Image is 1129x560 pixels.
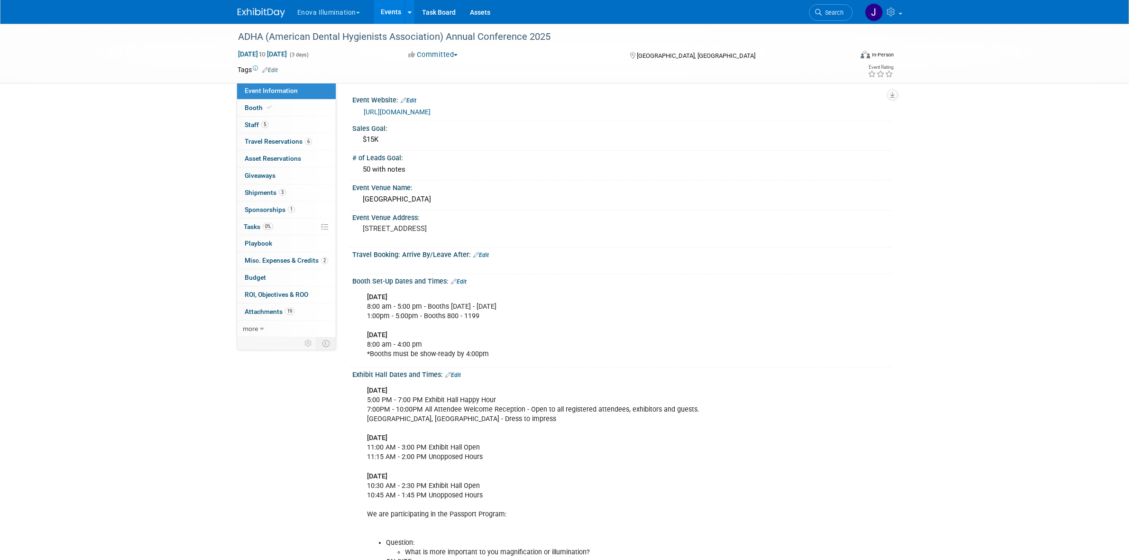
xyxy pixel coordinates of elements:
[244,223,273,230] span: Tasks
[473,252,489,258] a: Edit
[237,202,336,218] a: Sponsorships1
[245,291,308,298] span: ROI, Objectives & ROO
[637,52,755,59] span: [GEOGRAPHIC_DATA], [GEOGRAPHIC_DATA]
[359,132,885,147] div: $15K
[245,172,275,179] span: Giveaways
[237,184,336,201] a: Shipments3
[235,28,838,46] div: ADHA (American Dental Hygienists Association) Annual Conference 2025
[352,367,892,380] div: Exhibit Hall Dates and Times:
[285,308,294,315] span: 19
[451,278,467,285] a: Edit
[861,51,870,58] img: Format-Inperson.png
[237,117,336,133] a: Staff5
[352,93,892,105] div: Event Website:
[237,133,336,150] a: Travel Reservations6
[237,150,336,167] a: Asset Reservations
[245,206,295,213] span: Sponsorships
[245,239,272,247] span: Playbook
[238,65,278,74] td: Tags
[352,211,892,222] div: Event Venue Address:
[364,108,431,116] a: [URL][DOMAIN_NAME]
[865,3,883,21] img: Jordyn Kaufer
[367,331,387,339] b: [DATE]
[386,538,782,557] li: Question:
[245,274,266,281] span: Budget
[352,121,892,133] div: Sales Goal:
[352,248,892,260] div: Travel Booking: Arrive By/Leave After:
[237,100,336,116] a: Booth
[245,257,328,264] span: Misc. Expenses & Credits
[352,181,892,193] div: Event Venue Name:
[243,325,258,332] span: more
[238,8,285,18] img: ExhibitDay
[289,52,309,58] span: (3 days)
[352,274,892,286] div: Booth Set-Up Dates and Times:
[245,104,274,111] span: Booth
[267,105,272,110] i: Booth reservation complete
[245,87,298,94] span: Event Information
[245,308,294,315] span: Attachments
[367,386,387,395] b: [DATE]
[363,224,567,233] pre: [STREET_ADDRESS]
[262,67,278,73] a: Edit
[359,162,885,177] div: 50 with notes
[321,257,328,264] span: 2
[245,138,312,145] span: Travel Reservations
[868,65,893,70] div: Event Rating
[305,138,312,145] span: 6
[237,303,336,320] a: Attachments19
[238,50,287,58] span: [DATE] [DATE]
[237,321,336,337] a: more
[809,4,853,21] a: Search
[359,192,885,207] div: [GEOGRAPHIC_DATA]
[797,49,894,64] div: Event Format
[405,548,782,557] li: What is more important to you magnification or illumination?
[237,286,336,303] a: ROI, Objectives & ROO
[237,167,336,184] a: Giveaways
[237,269,336,286] a: Budget
[237,252,336,269] a: Misc. Expenses & Credits2
[360,288,788,364] div: 8:00 am - 5:00 pm - Booths [DATE] - [DATE] 1:00pm - 5:00pm - Booths 800 - 1199 8:00 am - 4:00 pm ...
[245,189,286,196] span: Shipments
[401,97,416,104] a: Edit
[367,434,387,442] b: [DATE]
[245,121,268,129] span: Staff
[367,472,387,480] b: [DATE]
[263,223,273,230] span: 0%
[288,206,295,213] span: 1
[872,51,894,58] div: In-Person
[316,337,336,349] td: Toggle Event Tabs
[258,50,267,58] span: to
[261,121,268,128] span: 5
[445,372,461,378] a: Edit
[237,83,336,99] a: Event Information
[405,50,461,60] button: Committed
[279,189,286,196] span: 3
[822,9,844,16] span: Search
[300,337,317,349] td: Personalize Event Tab Strip
[352,151,892,163] div: # of Leads Goal:
[367,293,387,301] b: [DATE]
[237,235,336,252] a: Playbook
[245,155,301,162] span: Asset Reservations
[237,219,336,235] a: Tasks0%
